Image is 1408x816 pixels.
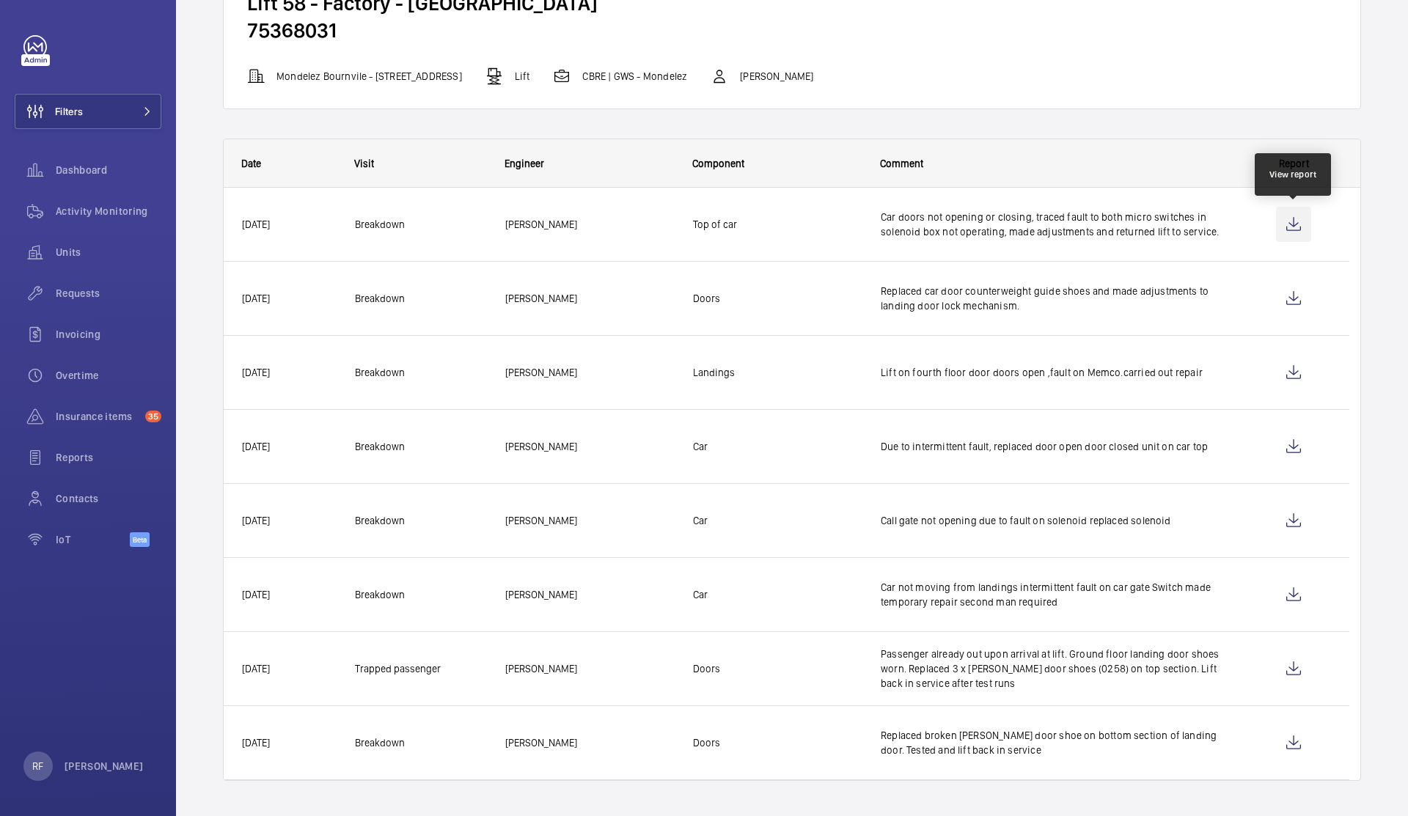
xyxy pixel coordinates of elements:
[56,204,161,218] span: Activity Monitoring
[505,290,674,307] span: [PERSON_NAME]
[881,365,1237,380] span: Lift on fourth floor door doors open ,fault on Memco.carried out repair
[56,286,161,301] span: Requests
[355,364,486,381] span: Breakdown
[880,158,923,169] span: Comment
[56,245,161,260] span: Units
[56,327,161,342] span: Invoicing
[881,513,1237,528] span: Call gate not opening due to fault on solenoid replaced solenoid
[355,661,486,677] span: Trapped passenger
[130,532,150,547] span: Beta
[242,663,270,675] span: [DATE]
[693,290,862,307] span: Doors
[693,438,862,455] span: Car
[505,216,674,233] span: [PERSON_NAME]
[56,163,161,177] span: Dashboard
[242,737,270,749] span: [DATE]
[276,69,462,84] p: Mondelez Bournvile - [STREET_ADDRESS]
[55,104,83,119] span: Filters
[242,367,270,378] span: [DATE]
[355,735,486,751] span: Breakdown
[693,512,862,529] span: Car
[505,438,674,455] span: [PERSON_NAME]
[355,216,486,233] span: Breakdown
[693,661,862,677] span: Doors
[354,158,374,169] span: Visit
[1269,168,1317,181] div: View report
[881,647,1237,691] span: Passenger already out upon arrival at lift. Ground floor landing door shoes worn. Replaced 3 x [P...
[693,364,862,381] span: Landings
[881,728,1237,757] span: Replaced broken [PERSON_NAME] door shoe on bottom section of landing door. Tested and lift back i...
[515,69,530,84] p: Lift
[740,69,813,84] p: [PERSON_NAME]
[881,210,1237,239] span: Car doors not opening or closing, traced fault to both micro switches in solenoid box not operati...
[15,94,161,129] button: Filters
[485,67,503,85] img: freight_elevator.svg
[56,532,130,547] span: IoT
[505,512,674,529] span: [PERSON_NAME]
[56,491,161,506] span: Contacts
[881,284,1237,313] span: Replaced car door counterweight guide shoes and made adjustments to landing door lock mechanism.
[505,587,674,603] span: [PERSON_NAME]
[65,759,144,773] p: [PERSON_NAME]
[242,589,270,600] span: [DATE]
[56,368,161,383] span: Overtime
[32,759,43,773] p: RF
[355,438,486,455] span: Breakdown
[247,17,1337,44] h2: 75368031
[881,580,1237,609] span: Car not moving from landings intermittent fault on car gate Switch made temporary repair second m...
[355,587,486,603] span: Breakdown
[693,216,862,233] span: Top of car
[692,158,744,169] span: Component
[693,587,862,603] span: Car
[242,293,270,304] span: [DATE]
[505,364,674,381] span: [PERSON_NAME]
[242,441,270,452] span: [DATE]
[693,735,862,751] span: Doors
[56,450,161,465] span: Reports
[145,411,161,422] span: 35
[505,661,674,677] span: [PERSON_NAME]
[242,515,270,526] span: [DATE]
[505,735,674,751] span: [PERSON_NAME]
[242,218,270,230] span: [DATE]
[355,512,486,529] span: Breakdown
[582,69,687,84] p: CBRE | GWS - Mondelez
[881,439,1237,454] span: Due to intermittent fault, replaced door open door closed unit on car top ￼
[355,290,486,307] span: Breakdown
[505,158,544,169] span: Engineer
[56,409,139,424] span: Insurance items
[241,158,261,169] span: Date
